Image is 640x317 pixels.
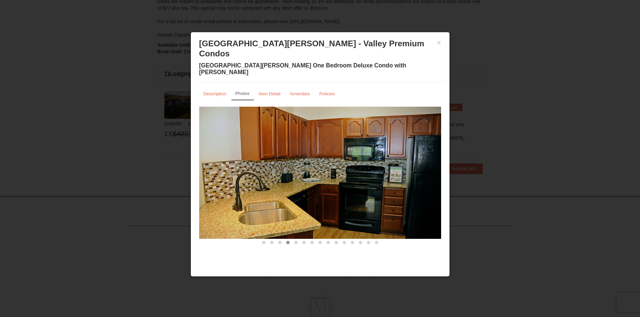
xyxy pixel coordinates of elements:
a: Item Detail [254,87,285,100]
a: Amenities [286,87,314,100]
button: × [437,39,441,46]
h4: [GEOGRAPHIC_DATA][PERSON_NAME] One Bedroom Deluxe Condo with [PERSON_NAME] [199,62,441,75]
small: Item Detail [259,91,281,96]
small: Photos [236,91,250,96]
img: 18876286-125-36498e4b.jpg [199,107,441,239]
small: Description [204,91,226,96]
a: Photos [231,87,254,100]
a: Description [199,87,231,100]
small: Amenities [290,91,310,96]
a: Policies [315,87,339,100]
small: Policies [319,91,335,96]
h3: [GEOGRAPHIC_DATA][PERSON_NAME] - Valley Premium Condos [199,39,441,59]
